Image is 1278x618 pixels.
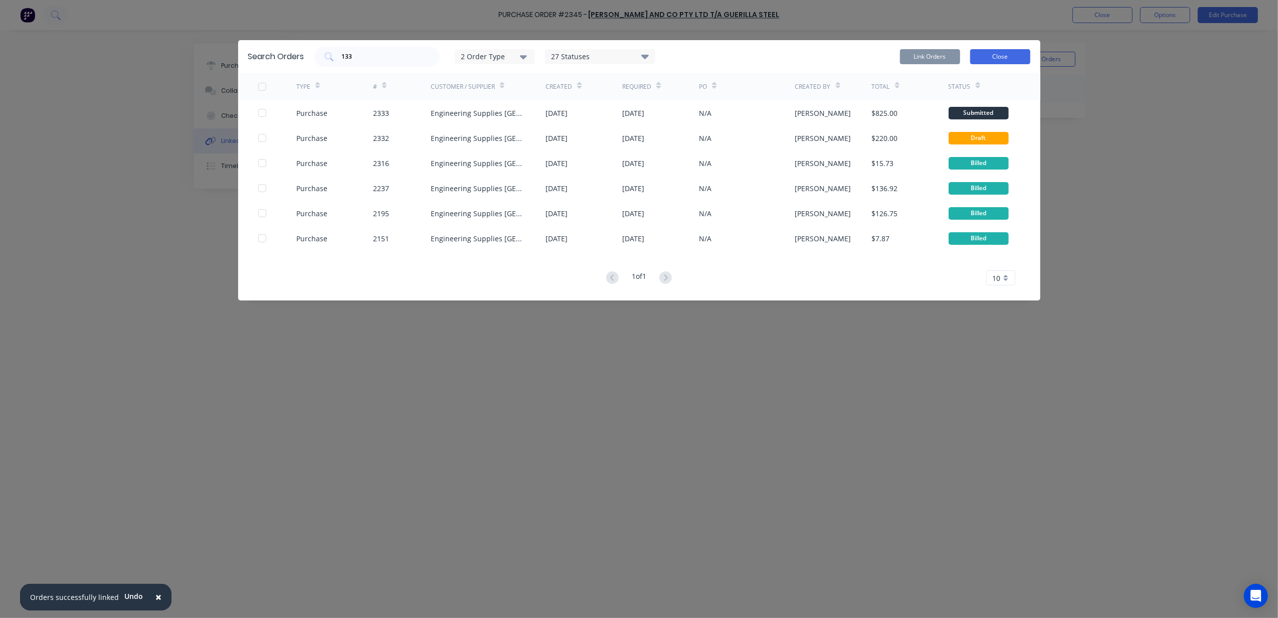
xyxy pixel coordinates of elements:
[155,590,161,604] span: ×
[949,107,1009,119] div: Submitted
[30,592,119,602] div: Orders successfully linked
[622,82,651,91] div: Required
[431,233,526,244] div: Engineering Supplies [GEOGRAPHIC_DATA]
[373,158,389,169] div: 2316
[993,273,1001,283] span: 10
[632,271,646,285] div: 1 of 1
[699,158,711,169] div: N/A
[545,233,568,244] div: [DATE]
[373,208,389,219] div: 2195
[699,233,711,244] div: N/A
[949,182,1009,195] div: Billed
[296,158,327,169] div: Purchase
[872,183,898,194] div: $136.92
[545,82,572,91] div: Created
[1244,584,1268,608] div: Open Intercom Messenger
[900,49,960,64] button: Link Orders
[795,183,851,194] div: [PERSON_NAME]
[872,133,898,143] div: $220.00
[949,157,1009,170] div: Billed
[795,158,851,169] div: [PERSON_NAME]
[872,108,898,118] div: $825.00
[545,208,568,219] div: [DATE]
[872,208,898,219] div: $126.75
[949,82,971,91] div: Status
[622,233,644,244] div: [DATE]
[699,183,711,194] div: N/A
[296,82,310,91] div: TYPE
[373,108,389,118] div: 2333
[545,51,655,62] div: 27 Statuses
[461,51,528,62] div: 2 Order Type
[373,82,377,91] div: #
[949,232,1009,245] div: Billed
[431,108,526,118] div: Engineering Supplies [GEOGRAPHIC_DATA]
[699,108,711,118] div: N/A
[296,108,327,118] div: Purchase
[795,82,831,91] div: Created By
[545,133,568,143] div: [DATE]
[699,208,711,219] div: N/A
[145,585,171,609] button: Close
[795,208,851,219] div: [PERSON_NAME]
[373,233,389,244] div: 2151
[622,208,644,219] div: [DATE]
[431,158,526,169] div: Engineering Supplies [GEOGRAPHIC_DATA]
[545,158,568,169] div: [DATE]
[545,108,568,118] div: [DATE]
[296,208,327,219] div: Purchase
[373,133,389,143] div: 2332
[795,133,851,143] div: [PERSON_NAME]
[949,132,1009,144] div: Draft
[296,233,327,244] div: Purchase
[431,133,526,143] div: Engineering Supplies [GEOGRAPHIC_DATA]
[622,133,644,143] div: [DATE]
[248,51,304,63] div: Search Orders
[431,208,526,219] div: Engineering Supplies [GEOGRAPHIC_DATA]
[949,207,1009,220] div: Billed
[373,183,389,194] div: 2237
[431,183,526,194] div: Engineering Supplies [GEOGRAPHIC_DATA]
[795,233,851,244] div: [PERSON_NAME]
[872,82,890,91] div: Total
[872,233,890,244] div: $7.87
[699,133,711,143] div: N/A
[970,49,1030,64] button: Close
[622,158,644,169] div: [DATE]
[341,52,424,62] input: Search orders...
[795,108,851,118] div: [PERSON_NAME]
[699,82,707,91] div: PO
[622,108,644,118] div: [DATE]
[119,589,148,604] button: Undo
[296,133,327,143] div: Purchase
[545,183,568,194] div: [DATE]
[872,158,894,169] div: $15.73
[455,49,535,64] button: 2 Order Type
[296,183,327,194] div: Purchase
[622,183,644,194] div: [DATE]
[431,82,495,91] div: Customer / Supplier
